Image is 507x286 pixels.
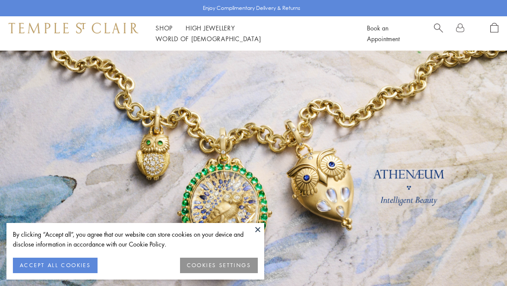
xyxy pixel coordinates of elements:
a: Book an Appointment [367,24,400,43]
a: Open Shopping Bag [490,23,498,44]
div: By clicking “Accept all”, you agree that our website can store cookies on your device and disclos... [13,229,258,249]
button: ACCEPT ALL COOKIES [13,258,98,273]
button: COOKIES SETTINGS [180,258,258,273]
a: ShopShop [156,24,173,32]
img: Temple St. Clair [9,23,138,33]
a: Search [434,23,443,44]
a: World of [DEMOGRAPHIC_DATA]World of [DEMOGRAPHIC_DATA] [156,34,261,43]
nav: Main navigation [156,23,348,44]
iframe: Gorgias live chat messenger [464,246,498,277]
p: Enjoy Complimentary Delivery & Returns [203,4,300,12]
a: High JewelleryHigh Jewellery [186,24,235,32]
